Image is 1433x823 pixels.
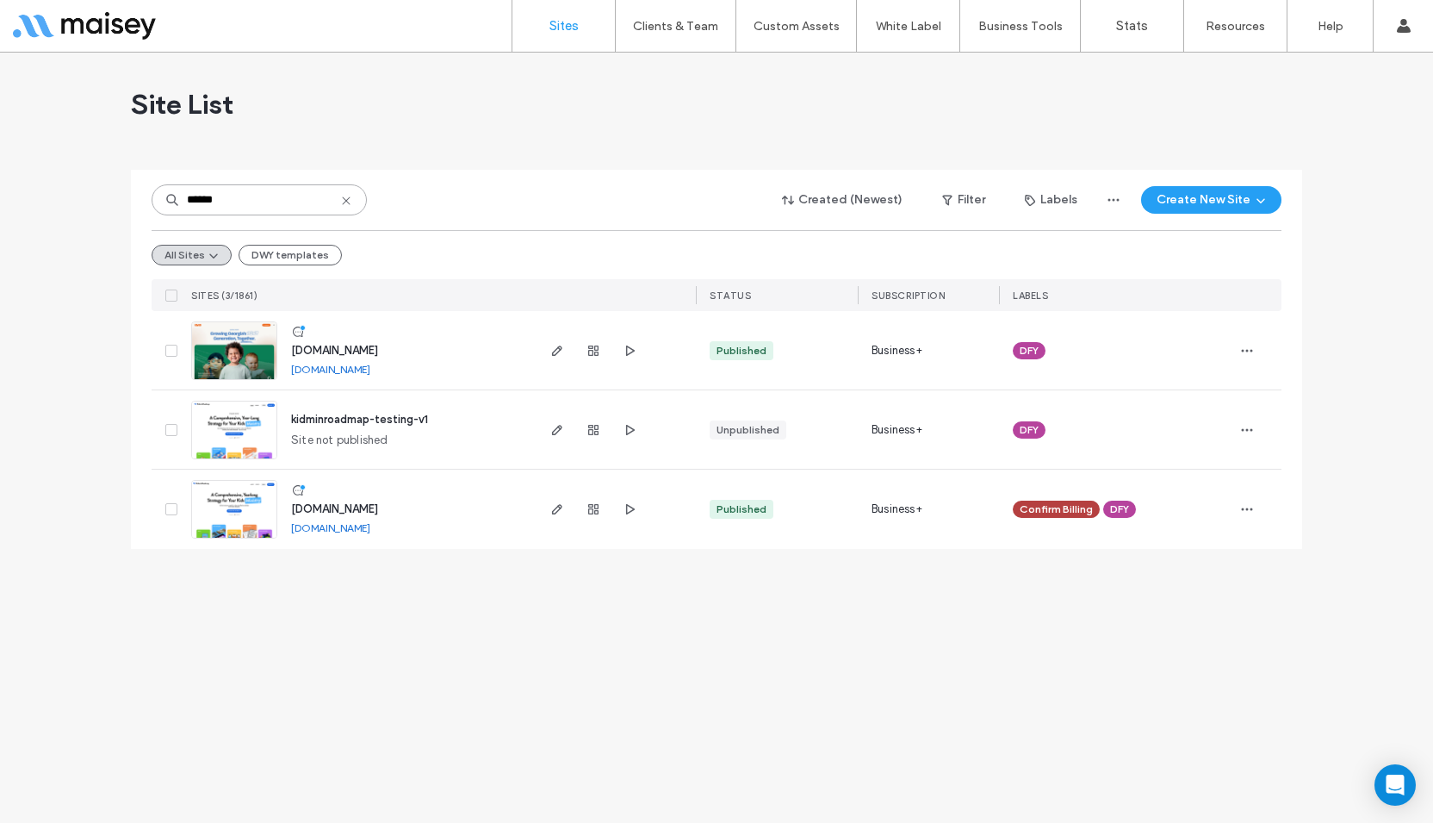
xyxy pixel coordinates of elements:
button: All Sites [152,245,232,265]
label: Help [1318,19,1343,34]
span: LABELS [1013,290,1048,302]
span: Site List [131,87,233,122]
a: [DOMAIN_NAME] [291,344,378,357]
span: SUBSCRIPTION [872,290,945,302]
div: Unpublished [716,422,779,438]
span: SITES (3/1861) [191,290,257,302]
button: Create New Site [1141,186,1281,214]
span: DFY [1110,502,1129,517]
a: [DOMAIN_NAME] [291,502,378,515]
label: Stats [1116,18,1148,34]
span: DFY [1020,422,1039,438]
span: Business+ [872,342,922,359]
span: Business+ [872,501,922,518]
a: kidminroadmap-testing-v1 [291,413,428,426]
button: Labels [1009,186,1093,214]
button: Filter [925,186,1002,214]
label: Business Tools [978,19,1063,34]
div: Published [716,502,766,517]
span: STATUS [710,290,751,302]
a: [DOMAIN_NAME] [291,363,370,376]
span: Confirm Billing [1020,502,1093,517]
a: [DOMAIN_NAME] [291,521,370,534]
div: Open Intercom Messenger [1374,764,1416,806]
span: Site not published [291,432,388,449]
label: White Label [876,19,941,34]
span: Help [39,12,74,28]
div: Published [716,343,766,359]
label: Custom Assets [754,19,840,34]
span: Business+ [872,421,922,439]
label: Resources [1206,19,1265,34]
button: Created (Newest) [767,186,918,214]
button: DWY templates [239,245,342,265]
label: Clients & Team [633,19,718,34]
label: Sites [549,18,579,34]
span: DFY [1020,343,1039,359]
